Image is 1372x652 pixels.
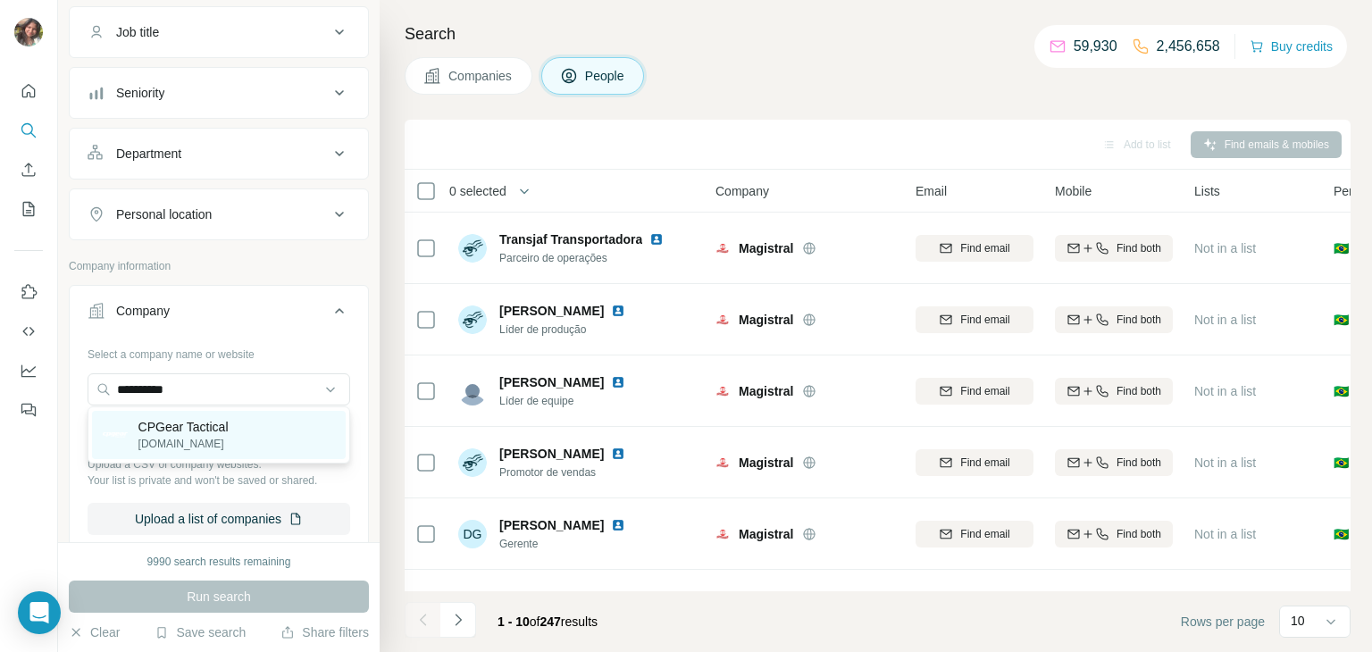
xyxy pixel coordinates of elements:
[69,258,369,274] p: Company information
[960,526,1009,542] span: Find email
[14,75,43,107] button: Quick start
[1117,526,1161,542] span: Find both
[1194,456,1256,470] span: Not in a list
[530,614,540,629] span: of
[960,383,1009,399] span: Find email
[1117,240,1161,256] span: Find both
[138,436,229,452] p: [DOMAIN_NAME]
[14,154,43,186] button: Enrich CSV
[103,432,128,438] img: CPGear Tactical
[498,614,598,629] span: results
[715,456,730,470] img: Logo of Magistral
[458,520,487,548] div: DG
[1334,525,1349,543] span: 🇧🇷
[147,554,291,570] div: 9990 search results remaining
[1055,182,1092,200] span: Mobile
[1181,613,1265,631] span: Rows per page
[440,602,476,638] button: Navigate to next page
[14,394,43,426] button: Feedback
[611,589,625,604] img: LinkedIn logo
[116,205,212,223] div: Personal location
[88,472,350,489] p: Your list is private and won't be saved or shared.
[14,114,43,146] button: Search
[88,456,350,472] p: Upload a CSV of company websites.
[715,313,730,327] img: Logo of Magistral
[1334,382,1349,400] span: 🇧🇷
[449,182,506,200] span: 0 selected
[88,503,350,535] button: Upload a list of companies
[499,322,647,338] span: Líder de produção
[1334,311,1349,329] span: 🇧🇷
[1055,449,1173,476] button: Find both
[116,302,170,320] div: Company
[70,193,368,236] button: Personal location
[1157,36,1220,57] p: 2,456,658
[1194,241,1256,255] span: Not in a list
[499,464,647,481] span: Promotor de vendas
[739,525,793,543] span: Magistral
[1117,455,1161,471] span: Find both
[70,132,368,175] button: Department
[1117,383,1161,399] span: Find both
[960,240,1009,256] span: Find email
[715,182,769,200] span: Company
[649,232,664,247] img: LinkedIn logo
[916,449,1033,476] button: Find email
[69,623,120,641] button: Clear
[916,521,1033,548] button: Find email
[458,305,487,334] img: Avatar
[1194,182,1220,200] span: Lists
[499,536,647,552] span: Gerente
[739,239,793,257] span: Magistral
[138,418,229,436] p: CPGear Tactical
[70,71,368,114] button: Seniority
[1055,521,1173,548] button: Find both
[1055,306,1173,333] button: Find both
[1250,34,1333,59] button: Buy credits
[458,591,487,620] img: Avatar
[499,302,604,320] span: [PERSON_NAME]
[1334,239,1349,257] span: 🇧🇷
[1334,454,1349,472] span: 🇧🇷
[611,447,625,461] img: LinkedIn logo
[70,289,368,339] button: Company
[715,241,730,255] img: Logo of Magistral
[585,67,626,85] span: People
[1194,384,1256,398] span: Not in a list
[1074,36,1117,57] p: 59,930
[960,455,1009,471] span: Find email
[611,375,625,389] img: LinkedIn logo
[1117,312,1161,328] span: Find both
[116,145,181,163] div: Department
[1291,612,1305,630] p: 10
[116,23,159,41] div: Job title
[498,614,530,629] span: 1 - 10
[155,623,246,641] button: Save search
[499,250,685,266] span: Parceiro de operações
[540,614,561,629] span: 247
[715,384,730,398] img: Logo of Magistral
[499,516,604,534] span: [PERSON_NAME]
[18,591,61,634] div: Open Intercom Messenger
[14,276,43,308] button: Use Surfe on LinkedIn
[499,393,647,409] span: Líder de equipe
[739,311,793,329] span: Magistral
[499,232,642,247] span: Transjaf Transportadora
[1055,235,1173,262] button: Find both
[611,304,625,318] img: LinkedIn logo
[916,306,1033,333] button: Find email
[14,315,43,347] button: Use Surfe API
[916,235,1033,262] button: Find email
[499,588,604,606] span: [PERSON_NAME]
[458,448,487,477] img: Avatar
[14,193,43,225] button: My lists
[458,234,487,263] img: Avatar
[458,377,487,405] img: Avatar
[739,454,793,472] span: Magistral
[960,312,1009,328] span: Find email
[280,623,369,641] button: Share filters
[1194,527,1256,541] span: Not in a list
[715,527,730,541] img: Logo of Magistral
[70,11,368,54] button: Job title
[88,339,350,363] div: Select a company name or website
